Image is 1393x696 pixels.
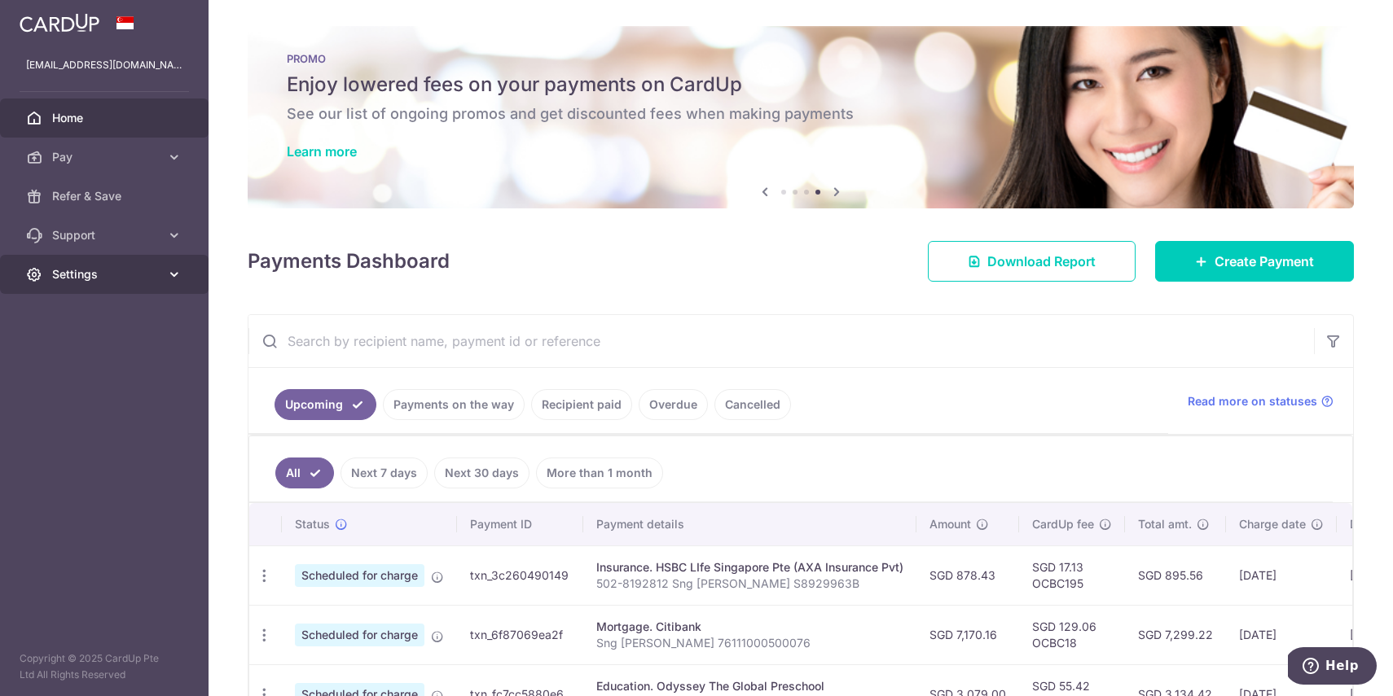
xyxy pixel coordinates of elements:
[928,241,1136,282] a: Download Report
[383,389,525,420] a: Payments on the way
[52,110,160,126] span: Home
[248,26,1354,208] img: Latest Promos banner
[1239,516,1306,532] span: Charge date
[1138,516,1192,532] span: Total amt.
[275,457,334,488] a: All
[596,678,903,694] div: Education. Odyssey The Global Preschool
[1188,393,1334,409] a: Read more on statuses
[596,559,903,576] div: Insurance. HSBC LIfe Singapore Pte (AXA Insurance Pvt)
[1226,605,1337,664] td: [DATE]
[1019,545,1125,605] td: SGD 17.13 OCBC195
[596,576,903,592] p: 502-8192812 Sng [PERSON_NAME] S8929963B
[536,457,663,488] a: More than 1 month
[52,227,160,243] span: Support
[287,104,1315,124] h6: See our list of ongoing promos and get discounted fees when making payments
[1032,516,1094,532] span: CardUp fee
[1155,241,1354,282] a: Create Payment
[52,266,160,282] span: Settings
[434,457,530,488] a: Next 30 days
[639,389,708,420] a: Overdue
[583,503,916,545] th: Payment details
[1226,545,1337,605] td: [DATE]
[287,52,1315,65] p: PROMO
[929,516,971,532] span: Amount
[295,564,424,587] span: Scheduled for charge
[1019,605,1125,664] td: SGD 129.06 OCBC18
[20,13,99,33] img: CardUp
[596,635,903,651] p: Sng [PERSON_NAME] 76111000500076
[295,624,424,646] span: Scheduled for charge
[916,605,1019,664] td: SGD 7,170.16
[531,389,632,420] a: Recipient paid
[26,57,182,73] p: [EMAIL_ADDRESS][DOMAIN_NAME]
[287,72,1315,98] h5: Enjoy lowered fees on your payments on CardUp
[916,545,1019,605] td: SGD 878.43
[275,389,376,420] a: Upcoming
[1188,393,1317,409] span: Read more on statuses
[457,605,583,664] td: txn_6f87069ea2f
[1125,605,1226,664] td: SGD 7,299.22
[987,252,1096,271] span: Download Report
[295,516,330,532] span: Status
[1288,647,1377,688] iframe: Opens a widget where you can find more information
[596,619,903,635] div: Mortgage. Citibank
[1125,545,1226,605] td: SGD 895.56
[52,149,160,165] span: Pay
[457,545,583,605] td: txn_3c260490149
[248,315,1314,367] input: Search by recipient name, payment id or reference
[248,247,450,276] h4: Payments Dashboard
[341,457,428,488] a: Next 7 days
[714,389,791,420] a: Cancelled
[1215,252,1314,271] span: Create Payment
[457,503,583,545] th: Payment ID
[52,188,160,204] span: Refer & Save
[287,143,357,160] a: Learn more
